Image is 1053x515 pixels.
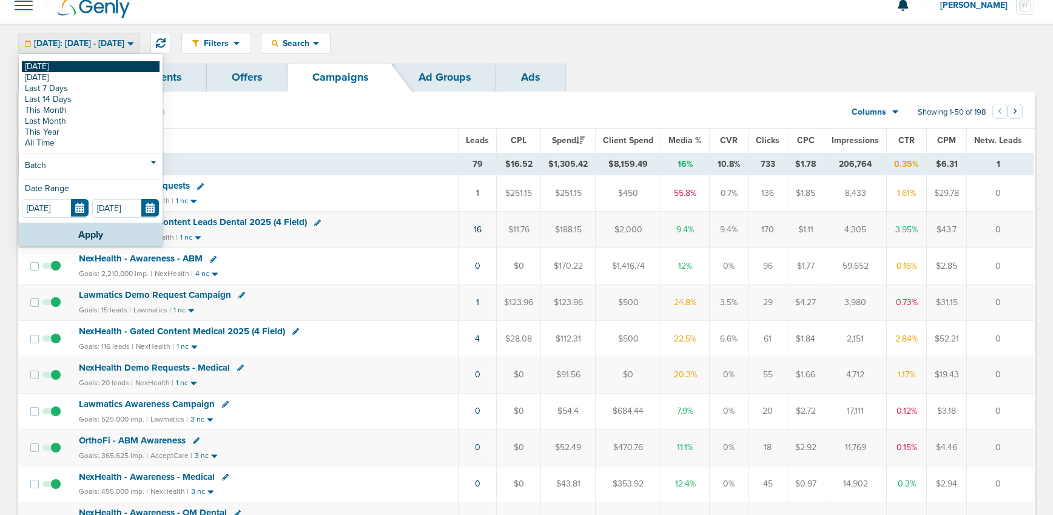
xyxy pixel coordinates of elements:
[710,284,749,321] td: 3.5%
[832,135,879,146] span: Impressions
[541,357,596,393] td: $91.56
[787,320,824,357] td: $1.84
[887,429,927,466] td: 0.15%
[22,94,160,105] a: Last 14 Days
[887,393,927,429] td: 0.12%
[497,466,541,502] td: $0
[1008,104,1023,119] button: Go to next page
[668,135,702,146] span: Media %
[150,451,192,460] small: AcceptCare |
[967,212,1035,248] td: 0
[541,320,596,357] td: $112.31
[887,175,927,212] td: 1.61%
[887,248,927,284] td: 0.16%
[787,284,824,321] td: $4.27
[824,284,887,321] td: 3,980
[661,466,710,502] td: 12.4%
[191,487,205,496] small: 3 nc
[661,248,710,284] td: 12%
[824,248,887,284] td: 59,652
[475,406,480,416] a: 0
[661,320,710,357] td: 22.5%
[661,429,710,466] td: 11.1%
[541,429,596,466] td: $52.49
[173,306,186,315] small: 1 nc
[136,342,174,351] small: NexHealth |
[787,357,824,393] td: $1.66
[596,466,661,502] td: $353.92
[541,466,596,502] td: $43.81
[749,153,787,175] td: 733
[475,261,480,271] a: 0
[497,248,541,284] td: $0
[394,63,496,92] a: Ad Groups
[474,224,482,235] a: 16
[992,106,1023,120] ul: Pagination
[19,223,163,246] button: Apply
[150,487,189,496] small: NexHealth |
[497,429,541,466] td: $0
[749,393,787,429] td: 20
[927,320,967,357] td: $52.21
[79,399,215,409] span: Lawmatics Awareness Campaign
[787,393,824,429] td: $2.72
[661,153,710,175] td: 16%
[749,429,787,466] td: 18
[150,415,188,423] small: Lawmatics |
[787,212,824,248] td: $1.11
[79,451,148,460] small: Goals: 365,625 imp. |
[824,466,887,502] td: 14,902
[887,153,927,175] td: 0.35%
[927,357,967,393] td: $19.43
[887,212,927,248] td: 3.95%
[596,429,661,466] td: $470.76
[79,487,148,496] small: Goals: 455,000 imp. |
[541,393,596,429] td: $54.4
[541,248,596,284] td: $170.22
[710,248,749,284] td: 0%
[974,135,1022,146] span: Netw. Leads
[787,466,824,502] td: $0.97
[967,320,1035,357] td: 0
[710,466,749,502] td: 0%
[852,106,886,118] span: Columns
[749,284,787,321] td: 29
[596,393,661,429] td: $684.44
[661,284,710,321] td: 24.8%
[79,306,131,315] small: Goals: 15 leads |
[475,334,480,344] a: 4
[596,284,661,321] td: $500
[476,188,479,198] a: 1
[22,105,160,116] a: This Month
[22,83,160,94] a: Last 7 Days
[749,357,787,393] td: 55
[541,212,596,248] td: $188.15
[967,357,1035,393] td: 0
[79,379,133,388] small: Goals: 20 leads |
[22,159,160,174] a: Batch
[79,471,215,482] span: NexHealth - Awareness - Medical
[824,393,887,429] td: 17,111
[887,466,927,502] td: 0.3%
[927,466,967,502] td: $2.94
[79,289,231,300] span: Lawmatics Demo Request Campaign
[967,153,1035,175] td: 1
[967,393,1035,429] td: 0
[824,320,887,357] td: 2,151
[552,135,585,146] span: Spend
[22,184,160,199] div: Date Range
[603,135,653,146] span: Client Spend
[79,326,285,337] span: NexHealth - Gated Content Medical 2025 (4 Field)
[79,217,307,227] span: NexHealth - Gated Content Leads Dental 2025 (4 Field)
[475,369,480,380] a: 0
[596,212,661,248] td: $2,000
[596,248,661,284] td: $1,416.74
[710,175,749,212] td: 0.7%
[497,357,541,393] td: $0
[918,107,986,118] span: Showing 1-50 of 198
[720,135,738,146] span: CVR
[497,175,541,212] td: $251.15
[22,72,160,83] a: [DATE]
[824,212,887,248] td: 4,305
[497,284,541,321] td: $123.96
